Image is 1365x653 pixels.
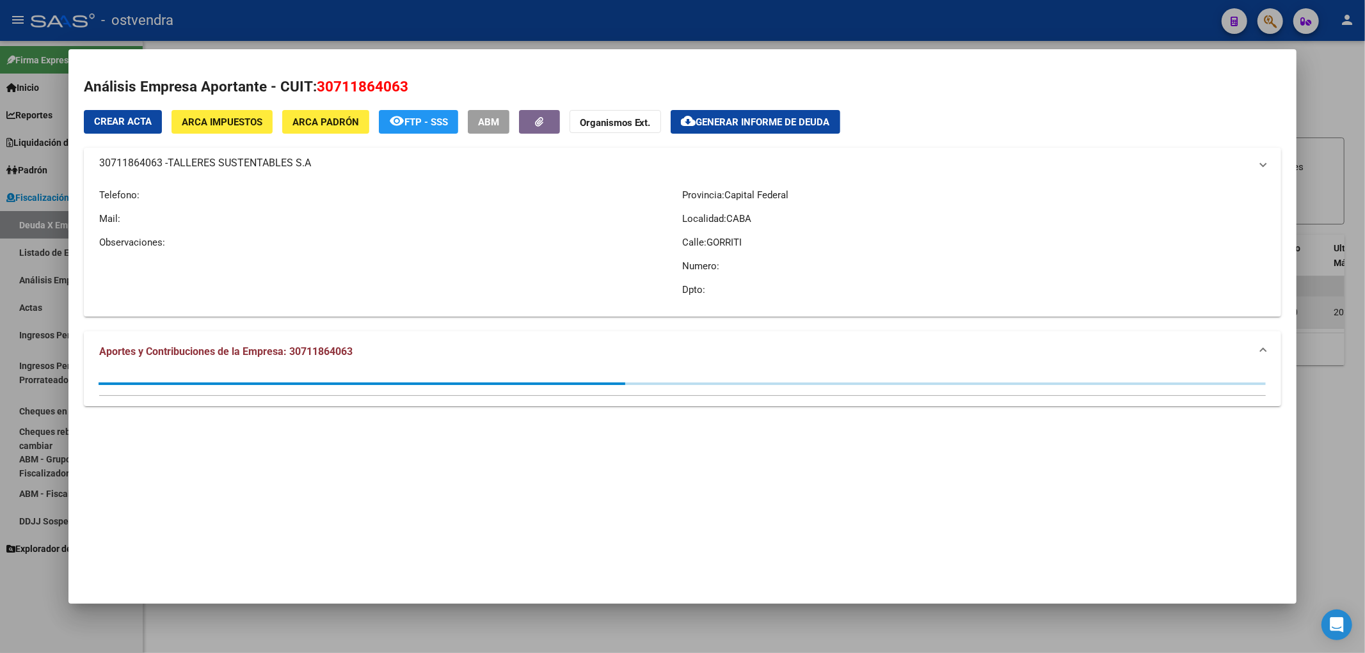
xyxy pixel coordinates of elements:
[99,188,683,202] p: Telefono:
[478,116,499,128] span: ABM
[99,345,353,358] span: Aportes y Contribuciones de la Empresa: 30711864063
[182,116,262,128] span: ARCA Impuestos
[683,283,1266,297] p: Dpto:
[99,212,683,226] p: Mail:
[468,110,509,134] button: ABM
[317,78,408,95] span: 30711864063
[707,237,742,248] span: GORRITI
[683,188,1266,202] p: Provincia:
[84,148,1282,178] mat-expansion-panel-header: 30711864063 -TALLERES SUSTENTABLES S.A
[292,116,359,128] span: ARCA Padrón
[168,155,311,171] span: TALLERES SUSTENTABLES S.A
[696,116,830,128] span: Generar informe de deuda
[389,113,404,129] mat-icon: remove_red_eye
[1321,610,1352,640] div: Open Intercom Messenger
[379,110,458,134] button: FTP - SSS
[84,76,1282,98] h2: Análisis Empresa Aportante - CUIT:
[570,110,661,134] button: Organismos Ext.
[99,155,1251,171] mat-panel-title: 30711864063 -
[580,117,651,129] strong: Organismos Ext.
[683,259,1266,273] p: Numero:
[727,213,752,224] span: CABA
[282,110,369,134] button: ARCA Padrón
[84,178,1282,317] div: 30711864063 -TALLERES SUSTENTABLES S.A
[683,212,1266,226] p: Localidad:
[94,116,152,127] span: Crear Acta
[99,235,683,249] p: Observaciones:
[84,372,1282,406] div: Aportes y Contribuciones de la Empresa: 30711864063
[172,110,273,134] button: ARCA Impuestos
[404,116,448,128] span: FTP - SSS
[84,331,1282,372] mat-expansion-panel-header: Aportes y Contribuciones de la Empresa: 30711864063
[671,110,840,134] button: Generar informe de deuda
[84,110,162,134] button: Crear Acta
[725,189,789,201] span: Capital Federal
[681,113,696,129] mat-icon: cloud_download
[683,235,1266,249] p: Calle:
